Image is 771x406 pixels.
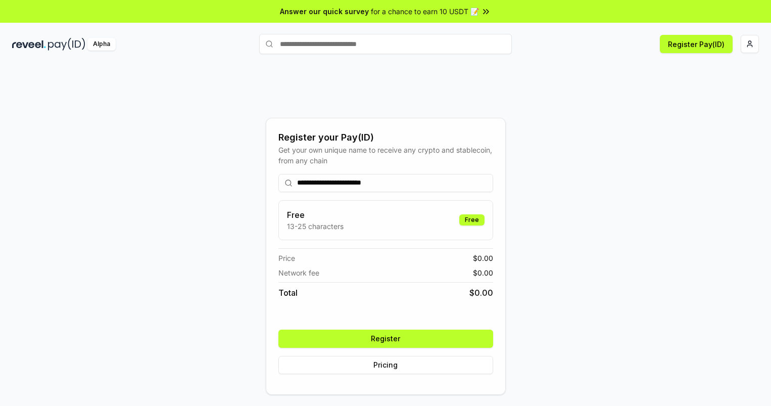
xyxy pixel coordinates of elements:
[469,287,493,299] span: $ 0.00
[278,253,295,263] span: Price
[660,35,733,53] button: Register Pay(ID)
[278,267,319,278] span: Network fee
[87,38,116,51] div: Alpha
[278,356,493,374] button: Pricing
[473,267,493,278] span: $ 0.00
[278,145,493,166] div: Get your own unique name to receive any crypto and stablecoin, from any chain
[459,214,485,225] div: Free
[287,221,344,232] p: 13-25 characters
[287,209,344,221] h3: Free
[48,38,85,51] img: pay_id
[280,6,369,17] span: Answer our quick survey
[12,38,46,51] img: reveel_dark
[278,287,298,299] span: Total
[371,6,479,17] span: for a chance to earn 10 USDT 📝
[473,253,493,263] span: $ 0.00
[278,130,493,145] div: Register your Pay(ID)
[278,330,493,348] button: Register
